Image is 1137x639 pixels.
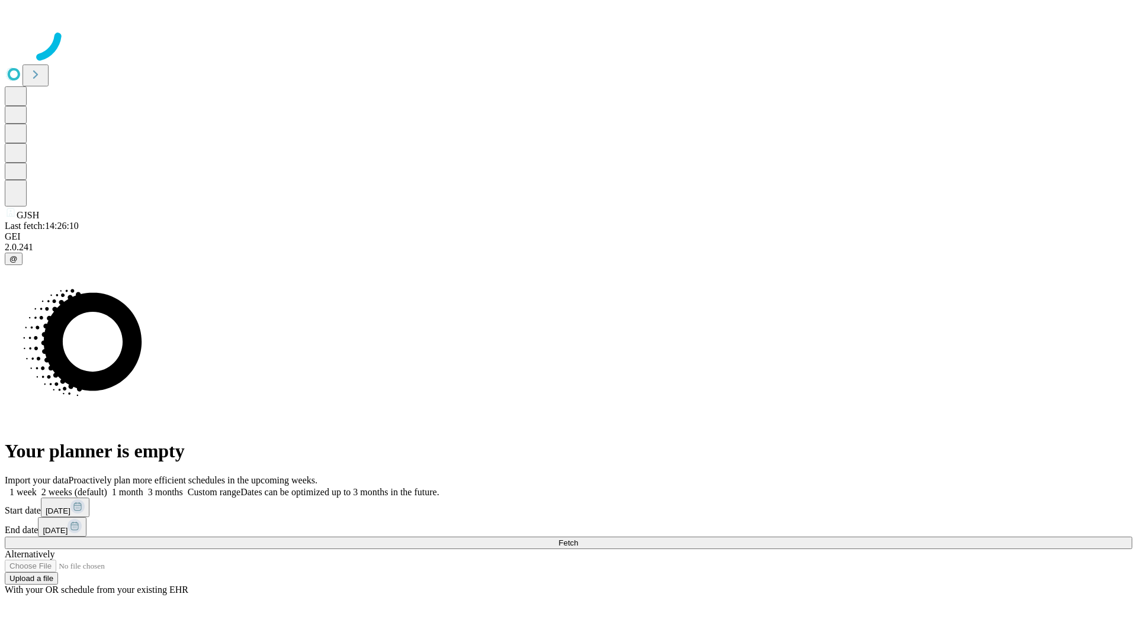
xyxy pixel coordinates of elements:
[5,440,1132,462] h1: Your planner is empty
[558,538,578,547] span: Fetch
[69,475,317,485] span: Proactively plan more efficient schedules in the upcoming weeks.
[5,537,1132,549] button: Fetch
[5,221,79,231] span: Last fetch: 14:26:10
[5,475,69,485] span: Import your data
[5,242,1132,253] div: 2.0.241
[41,498,89,517] button: [DATE]
[9,487,37,497] span: 1 week
[148,487,183,497] span: 3 months
[5,498,1132,517] div: Start date
[5,253,23,265] button: @
[43,526,68,535] span: [DATE]
[38,517,86,537] button: [DATE]
[188,487,240,497] span: Custom range
[5,585,188,595] span: With your OR schedule from your existing EHR
[17,210,39,220] span: GJSH
[46,506,70,515] span: [DATE]
[112,487,143,497] span: 1 month
[5,572,58,585] button: Upload a file
[5,517,1132,537] div: End date
[5,549,54,559] span: Alternatively
[5,231,1132,242] div: GEI
[41,487,107,497] span: 2 weeks (default)
[9,254,18,263] span: @
[240,487,439,497] span: Dates can be optimized up to 3 months in the future.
